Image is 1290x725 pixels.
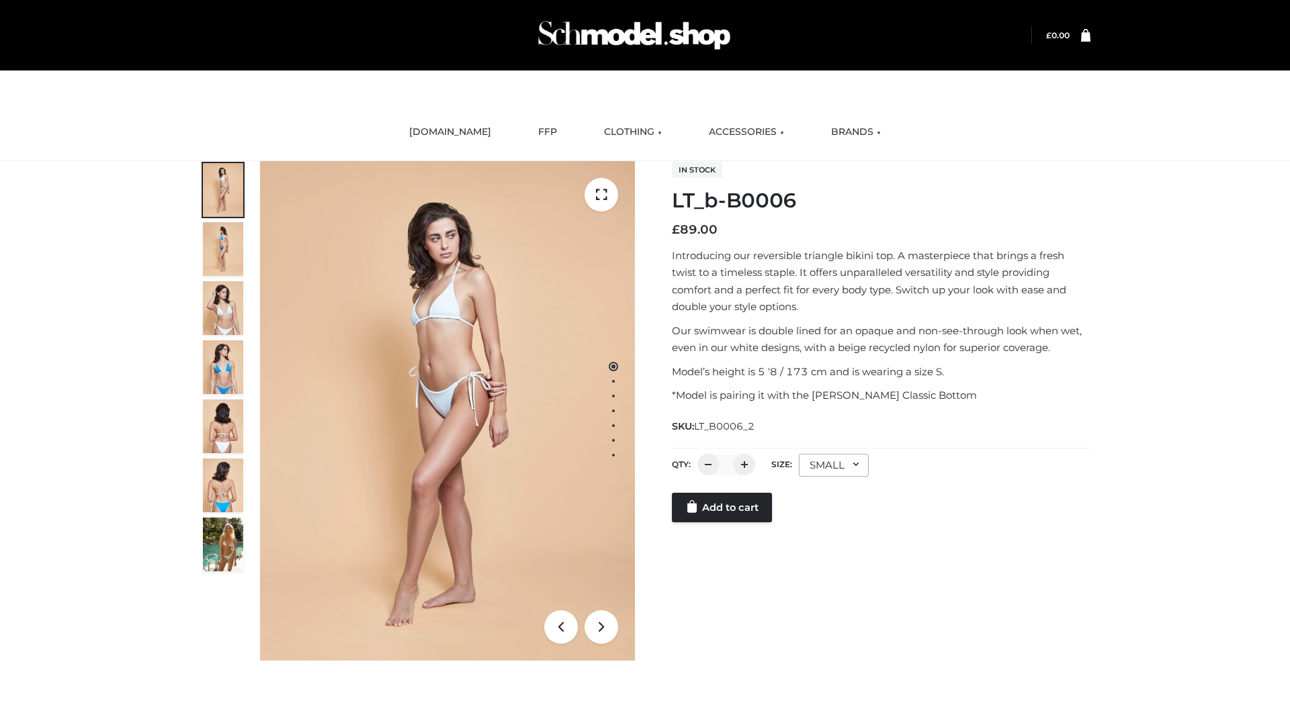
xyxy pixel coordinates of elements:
[203,399,243,453] img: ArielClassicBikiniTop_CloudNine_AzureSky_OW114ECO_7-scaled.jpg
[821,117,891,147] a: BRANDS
[799,454,869,477] div: SMALL
[694,420,755,432] span: LT_B0006_2
[672,162,722,178] span: In stock
[672,322,1090,356] p: Our swimwear is double lined for an opaque and non-see-through look when wet, even in our white d...
[203,281,243,335] img: ArielClassicBikiniTop_CloudNine_AzureSky_OW114ECO_3-scaled.jpg
[771,459,792,469] label: Size:
[594,117,672,147] a: CLOTHING
[672,247,1090,316] p: Introducing our reversible triangle bikini top. A masterpiece that brings a fresh twist to a time...
[1046,30,1070,40] bdi: 0.00
[528,117,567,147] a: FFP
[672,418,756,434] span: SKU:
[672,189,1090,213] h1: LT_b-B0006
[203,458,243,512] img: ArielClassicBikiniTop_CloudNine_AzureSky_OW114ECO_8-scaled.jpg
[203,518,243,571] img: Arieltop_CloudNine_AzureSky2.jpg
[1046,30,1070,40] a: £0.00
[672,222,718,237] bdi: 89.00
[203,163,243,217] img: ArielClassicBikiniTop_CloudNine_AzureSky_OW114ECO_1-scaled.jpg
[672,363,1090,381] p: Model’s height is 5 ‘8 / 173 cm and is wearing a size S.
[672,222,680,237] span: £
[203,340,243,394] img: ArielClassicBikiniTop_CloudNine_AzureSky_OW114ECO_4-scaled.jpg
[672,387,1090,404] p: *Model is pairing it with the [PERSON_NAME] Classic Bottom
[399,117,501,147] a: [DOMAIN_NAME]
[260,161,635,661] img: LT_b-B0006
[672,493,772,522] a: Add to cart
[203,222,243,276] img: ArielClassicBikiniTop_CloudNine_AzureSky_OW114ECO_2-scaled.jpg
[533,9,735,62] img: Schmodel Admin 964
[672,459,691,469] label: QTY:
[1046,30,1051,40] span: £
[699,117,794,147] a: ACCESSORIES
